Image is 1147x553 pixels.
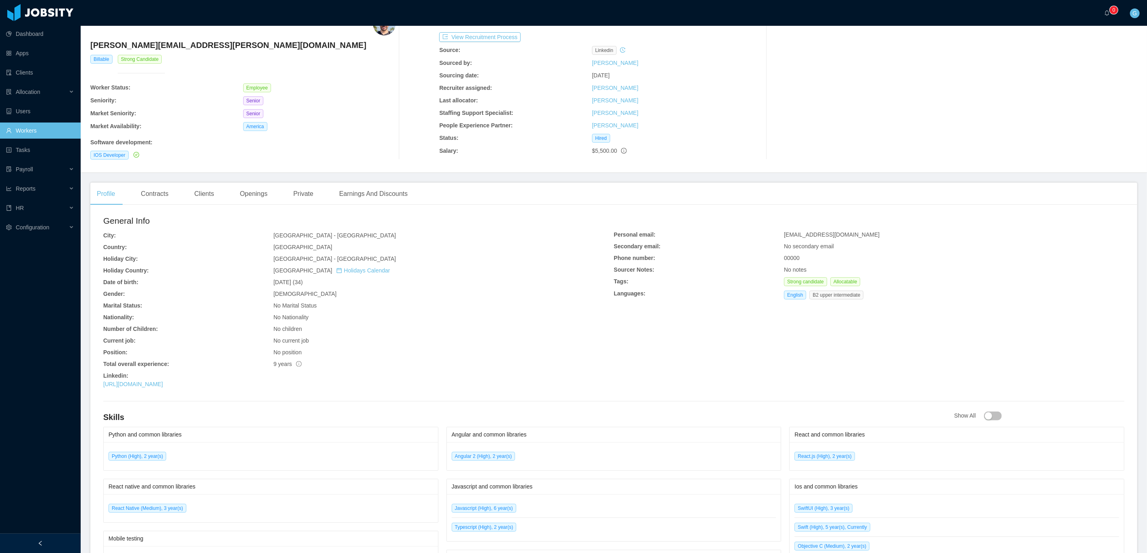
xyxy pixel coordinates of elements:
i: icon: solution [6,89,12,95]
span: Swift (High), 5 year(s), Currently [795,523,870,532]
span: No current job [273,337,309,344]
a: icon: profileTasks [6,142,74,158]
b: Software development : [90,139,152,146]
span: [GEOGRAPHIC_DATA] [273,244,332,250]
span: No secondary email [784,243,834,249]
span: HR [16,205,24,211]
a: icon: exportView Recruitment Process [439,34,521,40]
b: Market Seniority: [90,110,136,116]
a: [PERSON_NAME] [592,97,638,104]
span: Configuration [16,224,49,231]
a: icon: robotUsers [6,103,74,119]
span: Hired [592,134,610,143]
span: B2 upper intermediate [809,291,863,299]
span: Allocation [16,89,40,95]
a: [PERSON_NAME] [592,60,638,66]
i: icon: file-protect [6,166,12,172]
span: Typescript (High), 2 year(s) [452,523,517,532]
b: Holiday Country: [103,267,149,274]
div: Javascript and common libraries [452,479,776,494]
b: Status: [439,135,458,141]
div: Clients [188,183,221,205]
b: Date of birth: [103,279,138,285]
span: No position [273,349,302,355]
a: icon: check-circle [132,152,139,158]
span: Show All [954,412,1002,419]
span: Javascript (High), 6 year(s) [452,504,516,513]
span: [DATE] [592,72,610,79]
b: Tags: [614,278,628,285]
b: Gender: [103,291,125,297]
span: IOS Developer [90,151,129,160]
span: [DEMOGRAPHIC_DATA] [273,291,337,297]
b: Country: [103,244,127,250]
b: Position: [103,349,127,355]
sup: 0 [1110,6,1118,14]
b: Worker Status: [90,84,130,91]
div: Python and common libraries [108,427,433,442]
b: Phone number: [614,255,655,261]
b: City: [103,232,116,239]
b: Staffing Support Specialist: [439,110,513,116]
h4: [PERSON_NAME][EMAIL_ADDRESS][PERSON_NAME][DOMAIN_NAME] [90,39,396,51]
span: Reports [16,185,35,192]
span: No notes [784,266,807,273]
div: React and common libraries [795,427,1119,442]
b: People Experience Partner: [439,122,513,129]
b: Last allocator: [439,97,478,104]
button: icon: exportView Recruitment Process [439,32,521,42]
div: Ios and common libraries [795,479,1119,494]
b: Source: [439,47,460,53]
a: [PERSON_NAME] [592,110,638,116]
div: React native and common libraries [108,479,433,494]
span: info-circle [296,361,302,367]
a: [PERSON_NAME] [592,122,638,129]
span: Payroll [16,166,33,173]
span: [EMAIL_ADDRESS][DOMAIN_NAME] [784,231,880,238]
div: Earnings And Discounts [333,183,414,205]
span: Senior [243,96,264,105]
a: [PERSON_NAME] [592,85,638,91]
span: [DATE] (34) [273,279,303,285]
i: icon: line-chart [6,186,12,191]
i: icon: bell [1104,10,1110,16]
i: icon: setting [6,225,12,230]
span: React Native (Medium), 3 year(s) [108,504,186,513]
span: Allocatable [830,277,861,286]
b: Sourcer Notes: [614,266,654,273]
span: [GEOGRAPHIC_DATA] [273,267,390,274]
span: info-circle [621,148,627,154]
div: Profile [90,183,121,205]
b: Linkedin: [103,372,128,379]
div: Angular and common libraries [452,427,776,442]
i: icon: history [620,47,626,53]
span: [GEOGRAPHIC_DATA] - [GEOGRAPHIC_DATA] [273,232,396,239]
span: 00000 [784,255,800,261]
span: No Nationality [273,314,309,320]
b: Salary: [439,148,458,154]
div: Mobile testing [108,531,433,546]
span: Strong Candidate [118,55,162,64]
b: Languages: [614,290,646,297]
span: English [784,291,806,299]
span: $5,500.00 [592,148,617,154]
b: Number of Children: [103,326,158,332]
span: linkedin [592,46,617,55]
b: Total overall experience: [103,361,169,367]
b: Personal email: [614,231,656,238]
b: Marital Status: [103,302,142,309]
span: 9 years [273,361,302,367]
span: No Marital Status [273,302,317,309]
b: Secondary email: [614,243,661,249]
b: Nationality: [103,314,134,320]
b: Seniority: [90,97,117,104]
a: icon: auditClients [6,64,74,81]
b: Holiday City: [103,256,138,262]
i: icon: book [6,205,12,211]
div: Openings [234,183,274,205]
i: icon: calendar [336,268,342,273]
b: Market Availability: [90,123,142,129]
a: [URL][DOMAIN_NAME] [103,381,163,387]
a: icon: appstoreApps [6,45,74,61]
b: Sourced by: [439,60,472,66]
